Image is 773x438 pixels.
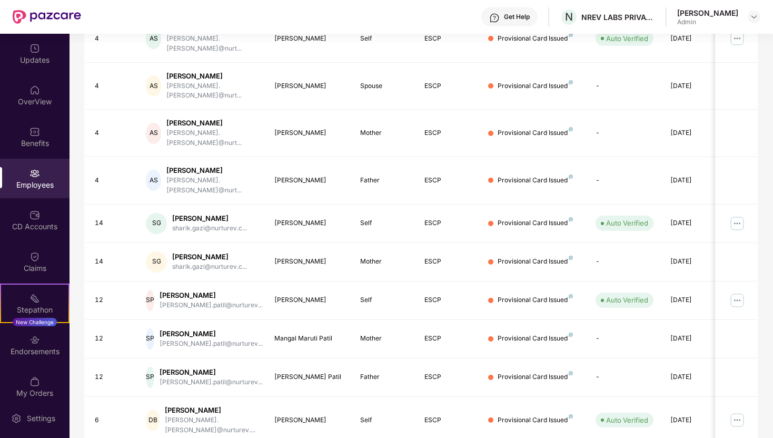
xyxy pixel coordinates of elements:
[95,372,130,382] div: 12
[274,128,343,138] div: [PERSON_NAME]
[172,252,247,262] div: [PERSON_NAME]
[172,262,247,272] div: sharik.gazi@nurturev.c...
[424,415,472,425] div: ESCP
[360,81,408,91] div: Spouse
[569,127,573,131] img: svg+xml;base64,PHN2ZyB4bWxucz0iaHR0cDovL3d3dy53My5vcmcvMjAwMC9zdmciIHdpZHRoPSI4IiBoZWlnaHQ9IjgiIH...
[274,295,343,305] div: [PERSON_NAME]
[424,372,472,382] div: ESCP
[587,63,662,110] td: -
[172,223,247,233] div: sharik.gazi@nurturev.c...
[29,85,40,95] img: svg+xml;base64,PHN2ZyBpZD0iSG9tZSIgeG1sbnM9Imh0dHA6Ly93d3cudzMub3JnLzIwMDAvc3ZnIiB3aWR0aD0iMjAiIG...
[146,28,161,49] div: AS
[424,295,472,305] div: ESCP
[274,218,343,228] div: [PERSON_NAME]
[587,358,662,397] td: -
[677,18,738,26] div: Admin
[498,334,573,344] div: Provisional Card Issued
[569,217,573,221] img: svg+xml;base64,PHN2ZyB4bWxucz0iaHR0cDovL3d3dy53My5vcmcvMjAwMC9zdmciIHdpZHRoPSI4IiBoZWlnaHQ9IjgiIH...
[95,257,130,267] div: 14
[1,305,68,315] div: Stepathon
[569,33,573,37] img: svg+xml;base64,PHN2ZyB4bWxucz0iaHR0cDovL3d3dy53My5vcmcvMjAwMC9zdmciIHdpZHRoPSI4IiBoZWlnaHQ9IjgiIH...
[166,71,257,81] div: [PERSON_NAME]
[160,367,263,377] div: [PERSON_NAME]
[172,213,247,223] div: [PERSON_NAME]
[569,294,573,298] img: svg+xml;base64,PHN2ZyB4bWxucz0iaHR0cDovL3d3dy53My5vcmcvMjAwMC9zdmciIHdpZHRoPSI4IiBoZWlnaHQ9IjgiIH...
[587,157,662,205] td: -
[587,243,662,281] td: -
[670,372,718,382] div: [DATE]
[498,34,573,44] div: Provisional Card Issued
[498,372,573,382] div: Provisional Card Issued
[146,410,160,431] div: DB
[24,413,58,424] div: Settings
[29,43,40,54] img: svg+xml;base64,PHN2ZyBpZD0iVXBkYXRlZCIgeG1sbnM9Imh0dHA6Ly93d3cudzMub3JnLzIwMDAvc3ZnIiB3aWR0aD0iMj...
[587,320,662,358] td: -
[569,256,573,260] img: svg+xml;base64,PHN2ZyB4bWxucz0iaHR0cDovL3d3dy53My5vcmcvMjAwMC9zdmciIHdpZHRoPSI4IiBoZWlnaHQ9IjgiIH...
[424,176,472,186] div: ESCP
[670,334,718,344] div: [DATE]
[29,376,40,387] img: svg+xml;base64,PHN2ZyBpZD0iTXlfT3JkZXJzIiBkYXRhLW5hbWU9Ik15IE9yZGVycyIgeG1sbnM9Imh0dHA6Ly93d3cudz...
[606,295,648,305] div: Auto Verified
[29,126,40,137] img: svg+xml;base64,PHN2ZyBpZD0iQmVuZWZpdHMiIHhtbG5zPSJodHRwOi8vd3d3LnczLm9yZy8yMDAwL3N2ZyIgd2lkdGg9Ij...
[498,295,573,305] div: Provisional Card Issued
[95,128,130,138] div: 4
[146,251,167,272] div: SG
[11,413,22,424] img: svg+xml;base64,PHN2ZyBpZD0iU2V0dGluZy0yMHgyMCIgeG1sbnM9Imh0dHA6Ly93d3cudzMub3JnLzIwMDAvc3ZnIiB3aW...
[670,415,718,425] div: [DATE]
[729,30,746,47] img: manageButton
[95,176,130,186] div: 4
[504,13,530,21] div: Get Help
[29,168,40,179] img: svg+xml;base64,PHN2ZyBpZD0iRW1wbG95ZWVzIiB4bWxucz0iaHR0cDovL3d3dy53My5vcmcvMjAwMC9zdmciIHdpZHRoPS...
[569,80,573,84] img: svg+xml;base64,PHN2ZyB4bWxucz0iaHR0cDovL3d3dy53My5vcmcvMjAwMC9zdmciIHdpZHRoPSI4IiBoZWlnaHQ9IjgiIH...
[165,405,257,415] div: [PERSON_NAME]
[424,218,472,228] div: ESCP
[166,176,257,196] div: [PERSON_NAME].[PERSON_NAME]@nurt...
[166,34,257,54] div: [PERSON_NAME].[PERSON_NAME]@nurt...
[360,34,408,44] div: Self
[670,218,718,228] div: [DATE]
[424,257,472,267] div: ESCP
[424,128,472,138] div: ESCP
[146,170,161,191] div: AS
[498,81,573,91] div: Provisional Card Issued
[160,290,263,300] div: [PERSON_NAME]
[274,415,343,425] div: [PERSON_NAME]
[274,334,343,344] div: Mangal Maruti Patil
[146,75,161,96] div: AS
[13,318,57,326] div: New Challenge
[606,218,648,228] div: Auto Verified
[95,415,130,425] div: 6
[146,290,154,311] div: SP
[729,292,746,309] img: manageButton
[360,176,408,186] div: Father
[160,377,263,387] div: [PERSON_NAME].patil@nurturev...
[95,81,130,91] div: 4
[360,257,408,267] div: Mother
[29,210,40,220] img: svg+xml;base64,PHN2ZyBpZD0iQ0RfQWNjb3VudHMiIGRhdGEtbmFtZT0iQ0QgQWNjb3VudHMiIHhtbG5zPSJodHRwOi8vd3...
[274,176,343,186] div: [PERSON_NAME]
[489,13,500,23] img: svg+xml;base64,PHN2ZyBpZD0iSGVscC0zMngzMiIgeG1sbnM9Imh0dHA6Ly93d3cudzMub3JnLzIwMDAvc3ZnIiB3aWR0aD...
[729,412,746,429] img: manageButton
[498,176,573,186] div: Provisional Card Issued
[498,128,573,138] div: Provisional Card Issued
[606,415,648,425] div: Auto Verified
[360,372,408,382] div: Father
[160,339,263,349] div: [PERSON_NAME].patil@nurturev...
[166,118,257,128] div: [PERSON_NAME]
[360,334,408,344] div: Mother
[13,10,81,24] img: New Pazcare Logo
[165,415,257,435] div: [PERSON_NAME].[PERSON_NAME]@nurturev....
[146,328,154,349] div: SP
[606,33,648,44] div: Auto Verified
[29,251,40,262] img: svg+xml;base64,PHN2ZyBpZD0iQ2xhaW0iIHhtbG5zPSJodHRwOi8vd3d3LnczLm9yZy8yMDAwL3N2ZyIgd2lkdGg9IjIwIi...
[569,414,573,418] img: svg+xml;base64,PHN2ZyB4bWxucz0iaHR0cDovL3d3dy53My5vcmcvMjAwMC9zdmciIHdpZHRoPSI4IiBoZWlnaHQ9IjgiIH...
[670,34,718,44] div: [DATE]
[166,128,257,148] div: [PERSON_NAME].[PERSON_NAME]@nurt...
[587,110,662,157] td: -
[677,8,738,18] div: [PERSON_NAME]
[95,334,130,344] div: 12
[581,12,655,22] div: NREV LABS PRIVATE LIMITED
[670,176,718,186] div: [DATE]
[424,81,472,91] div: ESCP
[498,218,573,228] div: Provisional Card Issued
